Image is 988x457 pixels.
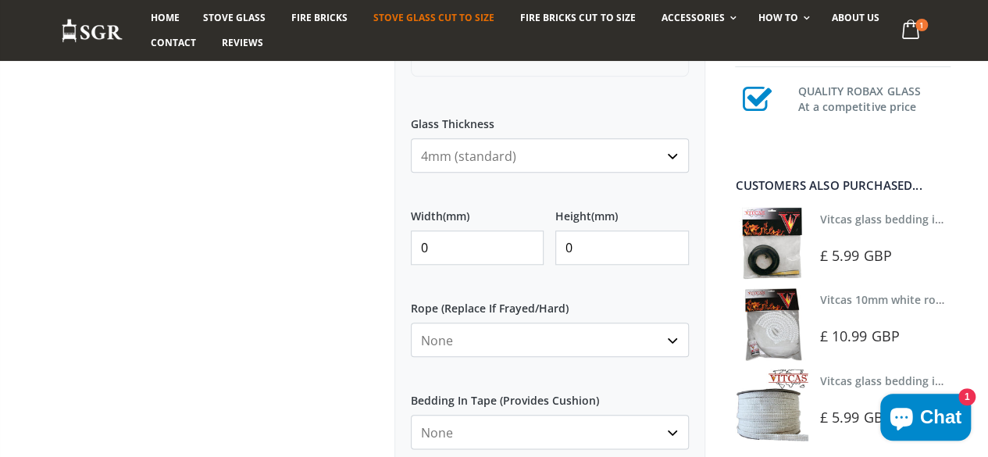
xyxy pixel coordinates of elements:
[797,80,951,115] h3: QUALITY ROBAX GLASS At a competitive price
[876,394,976,445] inbox-online-store-chat: Shopify online store chat
[735,207,808,280] img: Vitcas stove glass bedding in tape
[735,287,808,360] img: Vitcas white rope, glue and gloves kit 10mm
[591,209,618,223] span: (mm)
[280,5,359,30] a: Fire Bricks
[915,19,928,31] span: 1
[411,104,689,132] label: Glass Thickness
[758,11,798,24] span: How To
[735,180,951,191] div: Customers also purchased...
[820,408,892,427] span: £ 5.99 GBP
[222,36,263,49] span: Reviews
[832,11,879,24] span: About us
[362,5,506,30] a: Stove Glass Cut To Size
[139,5,191,30] a: Home
[411,288,689,316] label: Rope (Replace If Frayed/Hard)
[735,369,808,441] img: Vitcas stove glass bedding in tape
[520,11,635,24] span: Fire Bricks Cut To Size
[747,5,818,30] a: How To
[820,5,891,30] a: About us
[411,196,544,224] label: Width
[508,5,647,30] a: Fire Bricks Cut To Size
[411,380,689,409] label: Bedding In Tape (Provides Cushion)
[820,327,900,345] span: £ 10.99 GBP
[820,246,892,265] span: £ 5.99 GBP
[895,16,927,46] a: 1
[151,36,196,49] span: Contact
[61,18,123,44] img: Stove Glass Replacement
[661,11,724,24] span: Accessories
[649,5,744,30] a: Accessories
[210,30,275,55] a: Reviews
[191,5,277,30] a: Stove Glass
[291,11,348,24] span: Fire Bricks
[373,11,494,24] span: Stove Glass Cut To Size
[139,30,208,55] a: Contact
[151,11,180,24] span: Home
[203,11,266,24] span: Stove Glass
[555,196,688,224] label: Height
[443,209,469,223] span: (mm)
